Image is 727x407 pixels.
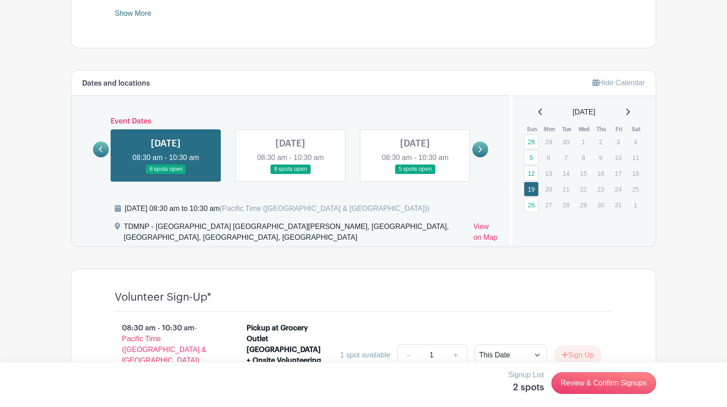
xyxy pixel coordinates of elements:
[576,182,591,196] p: 22
[109,117,472,126] h6: Event Dates
[445,344,467,366] a: +
[247,323,325,388] div: Pickup at Grocery Outlet [GEOGRAPHIC_DATA] + Onsite Volunteering (SUV/minivan required)
[541,125,558,134] th: Mon
[554,346,601,365] button: Sign Up
[593,135,608,149] p: 2
[541,198,556,212] p: 27
[628,135,643,149] p: 4
[524,134,539,149] a: 28
[628,198,643,212] p: 1
[575,125,593,134] th: Wed
[559,151,573,165] p: 7
[523,125,541,134] th: Sun
[524,182,539,197] a: 19
[593,151,608,165] p: 9
[524,166,539,181] a: 12
[473,221,499,247] a: View on Map
[593,182,608,196] p: 23
[593,166,608,180] p: 16
[115,291,211,304] h4: Volunteer Sign-Up*
[593,198,608,212] p: 30
[593,125,610,134] th: Thu
[340,350,390,361] div: 1 spot available
[628,166,643,180] p: 18
[82,79,150,88] h6: Dates and locations
[610,135,625,149] p: 3
[508,370,544,380] p: Signup List
[124,221,466,247] div: TDMNP - [GEOGRAPHIC_DATA] [GEOGRAPHIC_DATA][PERSON_NAME], [GEOGRAPHIC_DATA], [GEOGRAPHIC_DATA], [...
[576,166,591,180] p: 15
[576,198,591,212] p: 29
[610,182,625,196] p: 24
[541,182,556,196] p: 20
[558,125,576,134] th: Tue
[610,198,625,212] p: 31
[573,107,595,118] span: [DATE]
[559,166,573,180] p: 14
[610,151,625,165] p: 10
[541,135,556,149] p: 29
[100,319,232,370] p: 08:30 am - 10:30 am
[610,166,625,180] p: 17
[576,135,591,149] p: 1
[628,151,643,165] p: 11
[397,344,418,366] a: -
[125,203,429,214] div: [DATE] 08:30 am to 10:30 am
[115,9,151,21] a: Show More
[610,125,628,134] th: Fri
[219,205,429,212] span: (Pacific Time ([GEOGRAPHIC_DATA] & [GEOGRAPHIC_DATA]))
[524,150,539,165] a: 5
[559,135,573,149] p: 30
[551,372,656,394] a: Review & Confirm Signups
[592,79,645,87] a: Hide Calendar
[524,197,539,212] a: 26
[541,151,556,165] p: 6
[559,182,573,196] p: 21
[576,151,591,165] p: 8
[628,125,645,134] th: Sat
[541,166,556,180] p: 13
[559,198,573,212] p: 28
[508,382,544,393] h5: 2 spots
[628,182,643,196] p: 25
